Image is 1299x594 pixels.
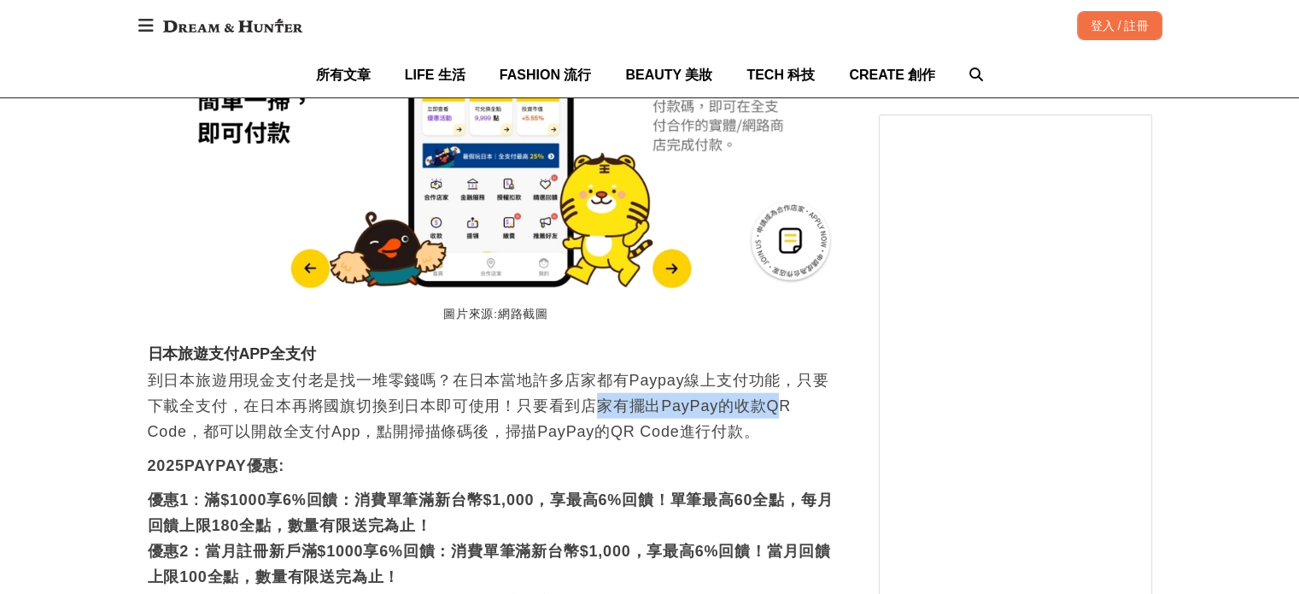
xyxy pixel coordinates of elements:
h3: 日本旅遊支付APP全支付 [148,345,845,364]
span: 所有文章 [316,68,371,82]
a: BEAUTY 美妝 [625,52,712,97]
a: CREATE 創作 [849,52,935,97]
a: TECH 科技 [746,52,815,97]
img: Dream & Hunter [155,10,311,41]
span: TECH 科技 [746,68,815,82]
a: FASHION 流行 [500,52,592,97]
span: BEAUTY 美妝 [625,68,712,82]
strong: 優惠1 : 滿$1000享6%回饋：消費單筆滿新台幣$1,000，享最高6%回饋！單筆最高60全點，每月回饋上限180全點，數量有限送完為止！ [148,491,834,534]
strong: 優惠2：當月註冊新戶滿$1000享6%回饋：消費單筆滿新台幣$1,000，享最高6%回饋！當月回饋上限100全點，數量有限送完為止！ [148,543,831,585]
div: 登入 / 註冊 [1077,11,1162,40]
span: CREATE 創作 [849,68,935,82]
strong: 2025PAYPAY優惠: [148,457,284,474]
p: 到日本旅遊用現金支付老是找一堆零錢嗎？在日本當地許多店家都有Paypay線上支付功能，只要下載全支付，在日本再將國旗切換到日本即可使用！只要看到店家有擺出PayPay的收款QR Code，都可以... [148,368,845,444]
span: LIFE 生活 [405,68,465,82]
a: LIFE 生活 [405,52,465,97]
span: FASHION 流行 [500,68,592,82]
figcaption: 圖片來源:網路截圖 [148,298,845,332]
a: 所有文章 [316,52,371,97]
